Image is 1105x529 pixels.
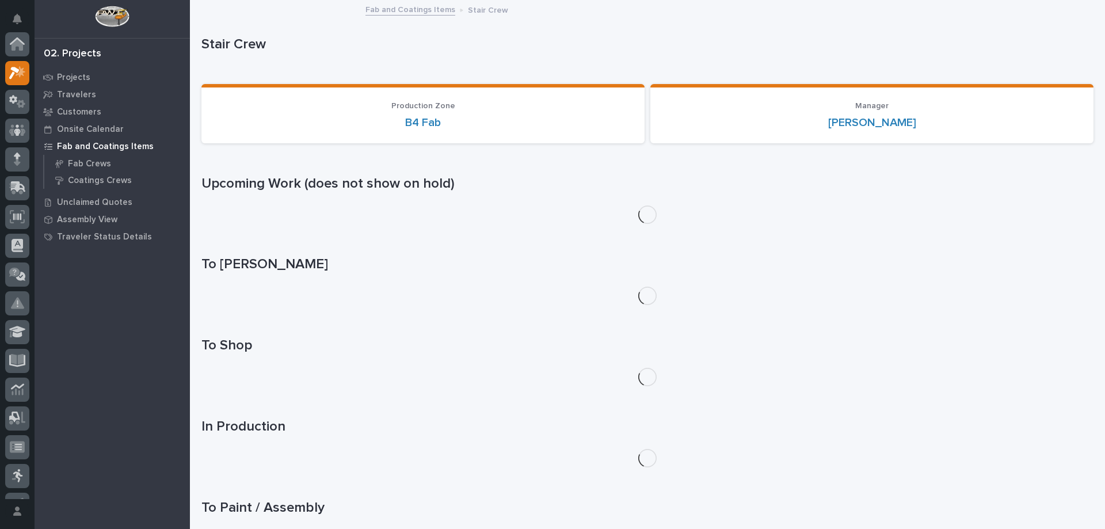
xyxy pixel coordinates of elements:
[201,256,1093,273] h1: To [PERSON_NAME]
[5,7,29,31] button: Notifications
[57,73,90,83] p: Projects
[201,36,1089,53] p: Stair Crew
[57,142,154,152] p: Fab and Coatings Items
[95,6,129,27] img: Workspace Logo
[468,3,508,16] p: Stair Crew
[35,138,190,155] a: Fab and Coatings Items
[405,116,441,130] a: B4 Fab
[201,418,1093,435] h1: In Production
[14,14,29,32] div: Notifications
[391,102,455,110] span: Production Zone
[44,48,101,60] div: 02. Projects
[201,500,1093,516] h1: To Paint / Assembly
[35,228,190,245] a: Traveler Status Details
[35,120,190,138] a: Onsite Calendar
[35,86,190,103] a: Travelers
[35,211,190,228] a: Assembly View
[201,176,1093,192] h1: Upcoming Work (does not show on hold)
[57,232,152,242] p: Traveler Status Details
[68,159,111,169] p: Fab Crews
[44,172,190,188] a: Coatings Crews
[35,68,190,86] a: Projects
[57,90,96,100] p: Travelers
[57,215,117,225] p: Assembly View
[201,337,1093,354] h1: To Shop
[44,155,190,172] a: Fab Crews
[35,193,190,211] a: Unclaimed Quotes
[35,103,190,120] a: Customers
[57,197,132,208] p: Unclaimed Quotes
[365,2,455,16] a: Fab and Coatings Items
[68,176,132,186] p: Coatings Crews
[57,124,124,135] p: Onsite Calendar
[57,107,101,117] p: Customers
[828,116,916,130] a: [PERSON_NAME]
[855,102,889,110] span: Manager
